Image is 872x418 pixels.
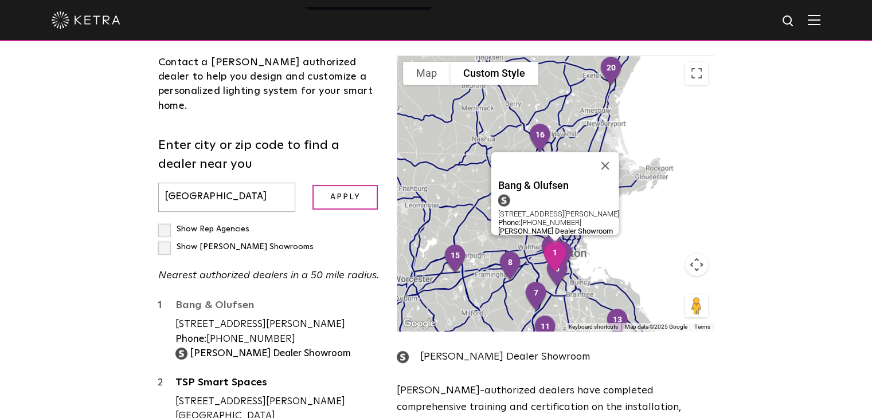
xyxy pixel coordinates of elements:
[498,218,619,226] div: [PHONE_NUMBER]
[494,246,527,286] div: 8
[400,316,438,331] img: Google
[569,323,618,331] button: Keyboard shortcuts
[694,324,710,330] a: Terms (opens in new tab)
[685,62,708,85] button: Toggle fullscreen view
[523,119,557,159] div: 16
[529,310,562,350] div: 11
[519,277,553,317] div: 7
[625,324,687,330] span: Map data ©2025 Google
[403,62,450,85] button: Show street map
[781,14,796,29] img: search icon
[498,218,520,226] strong: Phone:
[685,294,708,317] button: Drag Pegman onto the map to open Street View
[808,14,820,25] img: Hamburger%20Nav.svg
[366,286,399,326] div: 18
[312,185,378,210] input: Apply
[158,136,380,174] label: Enter city or zip code to find a dealer near you
[601,303,634,344] div: 13
[526,326,559,366] div: 14
[52,11,120,29] img: ketra-logo-2019-white
[498,179,619,194] a: Bang & Olufsen
[400,316,438,331] a: Open this area in Google Maps (opens a new window)
[498,209,619,218] div: [STREET_ADDRESS][PERSON_NAME]
[175,332,380,347] div: [PHONE_NUMBER]
[439,239,472,279] div: 15
[595,52,628,92] div: 20
[175,377,380,392] a: TSP Smart Spaces
[158,298,175,361] div: 1
[545,236,578,276] div: 4
[498,194,510,206] img: showroom_icon.png
[538,236,572,277] div: 1
[175,348,187,360] img: showroom_icon.png
[175,334,206,344] strong: Phone:
[158,56,380,113] div: Contact a [PERSON_NAME] authorized dealer to help you design and customize a personalized lightin...
[175,317,380,332] div: [STREET_ADDRESS][PERSON_NAME]
[158,183,296,212] input: Enter city or zip code
[175,300,380,314] a: Bang & Olufsen
[158,267,380,284] p: Nearest authorized dealers in a 50 mile radius.
[591,152,619,179] button: Close
[158,243,314,251] label: Show [PERSON_NAME] Showrooms
[535,230,569,270] div: 3
[397,349,714,365] div: [PERSON_NAME] Dealer Showroom
[190,349,351,358] strong: [PERSON_NAME] Dealer Showroom
[450,62,538,85] button: Custom Style
[685,253,708,276] button: Map camera controls
[397,351,409,363] img: showroom_icon.png
[158,225,249,233] label: Show Rep Agencies
[541,253,574,293] div: 5
[498,226,612,235] strong: [PERSON_NAME] Dealer Showroom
